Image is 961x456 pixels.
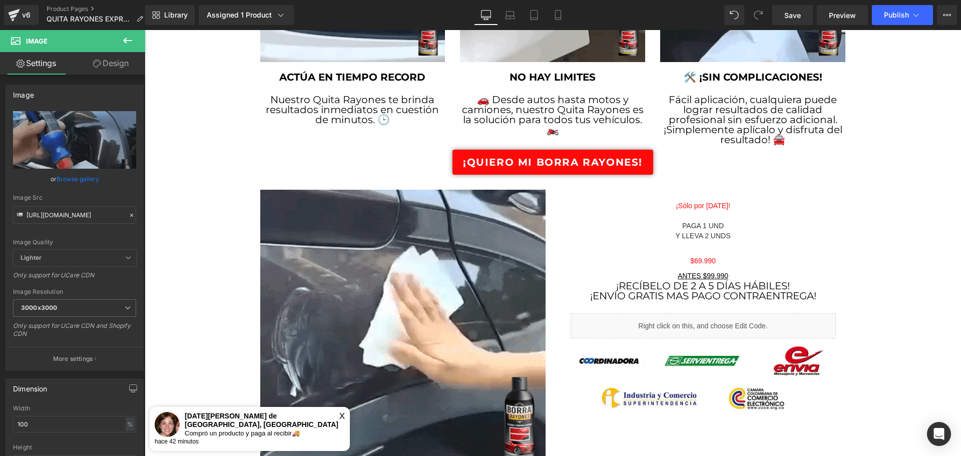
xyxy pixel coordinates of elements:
[10,382,35,407] img: Rostro
[10,407,200,416] div: hace 42 minutos
[531,172,586,180] span: ¡Sólo por [DATE]!
[318,125,498,140] span: ¡QUIERO MI BORRA RAYONES!
[308,120,509,145] a: ¡QUIERO MI BORRA RAYONES!
[315,65,501,105] p: 🚗 Desde autos hasta motos y camiones, nuestro Quita Rayones es la solución para todos tus vehícul...
[872,5,933,25] button: Publish
[207,10,286,20] div: Assigned 1 Product
[724,5,744,25] button: Undo
[126,417,135,431] div: %
[937,5,957,25] button: More
[13,288,136,295] div: Image Resolution
[533,242,584,250] span: ANTES $99.990
[426,191,691,201] p: PAGA 1 UND
[546,227,571,235] span: $69.990
[13,322,136,344] div: Only support for UCare CDN and Shopify CDN
[546,5,570,25] a: Mobile
[26,37,48,45] span: Image
[884,11,909,19] span: Publish
[784,10,801,21] span: Save
[365,41,451,53] b: NO HAY LIMITES
[445,260,672,272] span: ¡ENVÍO GRATIS MAS PAGO CONTRAENTREGA!​
[13,85,34,99] div: Image
[47,5,151,13] a: Product Pages
[75,52,147,75] a: Design
[498,5,522,25] a: Laptop
[13,271,136,286] div: Only support for UCare CDN
[539,41,678,53] b: 🛠️ ¡Sin complicaciones!
[13,379,48,393] div: Dimension
[116,65,301,95] p: Nuestro Quita Rayones te brinda resultados inmediatos en cuestión de minutos. 🕒
[53,354,93,363] p: More settings
[829,10,856,21] span: Preview
[10,399,200,407] div: Compró un producto y paga al recibir🚚
[927,422,951,446] div: Open Intercom Messenger
[748,5,768,25] button: Redo
[13,405,136,412] div: Width
[817,5,868,25] a: Preview
[135,41,281,53] b: ACTÚA EN TIEMPO RECORD
[13,239,136,246] div: Image Quality
[6,347,143,370] button: More settings
[10,382,200,399] div: [DATE][PERSON_NAME] de [GEOGRAPHIC_DATA], [GEOGRAPHIC_DATA]
[426,201,691,211] p: Y LLEVA 2 UNDS
[195,382,200,390] div: X
[13,444,136,451] div: Height
[516,65,701,115] p: Fácil aplicación, cualquiera puede lograr resultados de calidad profesional sin esfuerzo adiciona...
[13,416,136,432] input: auto
[20,9,33,22] div: v6
[57,170,99,188] a: Browse gallery
[13,194,136,201] div: Image Src
[474,5,498,25] a: Desktop
[471,250,645,262] span: ¡RECÍBELO DE 2 A 5 DÍAS HÁBILES!
[164,11,188,20] span: Library
[13,174,136,184] div: or
[47,15,132,23] span: QUITA RAYONES EXPRESS
[21,254,42,261] b: Lighter
[145,5,195,25] a: New Library
[522,5,546,25] a: Tablet
[21,304,57,311] b: 3000x3000
[4,5,39,25] a: v6
[13,206,136,224] input: Link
